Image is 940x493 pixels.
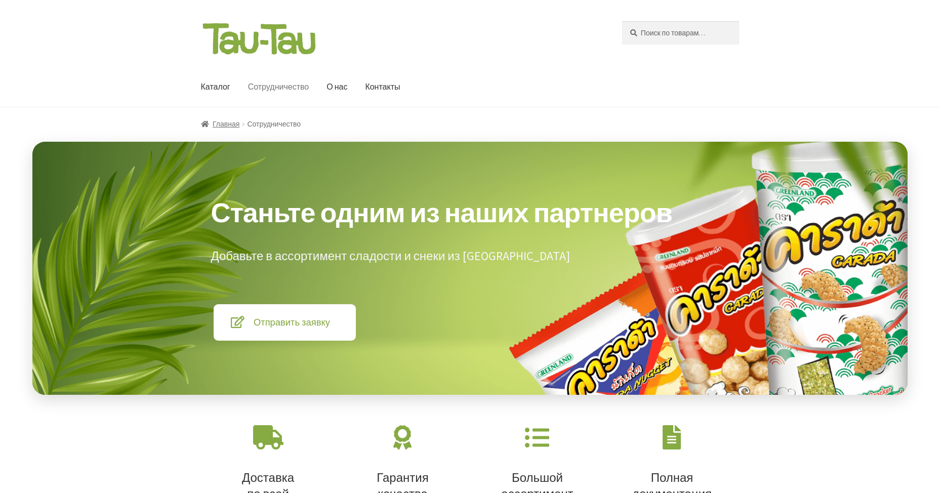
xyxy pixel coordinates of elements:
[239,118,247,130] span: /
[193,67,238,107] a: Каталог
[211,247,729,266] p: Добавьте в ассортимент сладости и снеки из [GEOGRAPHIC_DATA]
[201,67,599,107] nav: Основное меню
[318,67,355,107] a: О нас
[254,316,330,328] span: Отправить заявку
[214,304,356,341] a: Отправить заявку
[211,195,672,230] strong: Станьте одним из наших партнеров
[201,118,740,130] nav: Сотрудничество
[522,422,552,453] div: Большой ассортимент
[387,422,418,453] div: Гарантия качества
[357,67,408,107] a: Контакты
[622,21,739,45] input: Поиск по товарам…
[657,422,687,453] div: Полная документация
[201,21,317,56] img: Tau-Tau
[201,119,240,129] a: Главная
[253,422,283,453] div: Доставка по всей России
[240,67,317,107] a: Сотрудничество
